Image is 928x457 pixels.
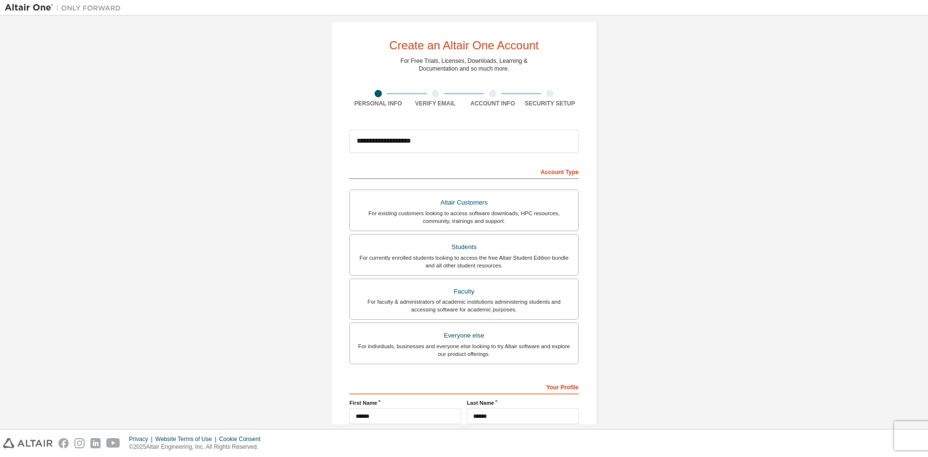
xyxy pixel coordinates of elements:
div: Students [356,240,572,254]
img: youtube.svg [106,438,120,448]
div: For faculty & administrators of academic institutions administering students and accessing softwa... [356,298,572,313]
div: Privacy [129,435,155,443]
div: For currently enrolled students looking to access the free Altair Student Edition bundle and all ... [356,254,572,269]
div: For individuals, businesses and everyone else looking to try Altair software and explore our prod... [356,342,572,358]
img: linkedin.svg [90,438,101,448]
img: instagram.svg [74,438,85,448]
img: facebook.svg [58,438,69,448]
div: Create an Altair One Account [389,40,539,51]
div: Faculty [356,285,572,298]
div: Security Setup [522,100,579,107]
div: Everyone else [356,329,572,342]
label: Last Name [467,399,579,407]
div: Account Info [464,100,522,107]
div: Personal Info [349,100,407,107]
div: Account Type [349,163,579,179]
img: altair_logo.svg [3,438,53,448]
div: For existing customers looking to access software downloads, HPC resources, community, trainings ... [356,209,572,225]
div: Altair Customers [356,196,572,209]
div: Cookie Consent [219,435,266,443]
p: © 2025 Altair Engineering, Inc. All Rights Reserved. [129,443,266,451]
img: Altair One [5,3,126,13]
div: Verify Email [407,100,464,107]
div: Website Terms of Use [155,435,219,443]
div: For Free Trials, Licenses, Downloads, Learning & Documentation and so much more. [401,57,528,73]
div: Your Profile [349,379,579,394]
label: First Name [349,399,461,407]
